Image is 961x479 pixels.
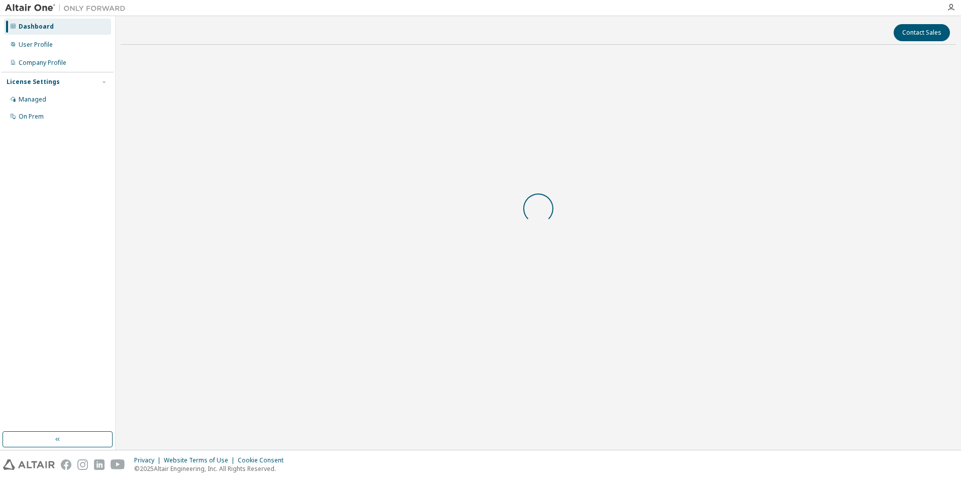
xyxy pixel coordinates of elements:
div: On Prem [19,113,44,121]
img: facebook.svg [61,459,71,470]
div: Website Terms of Use [164,456,238,464]
div: Dashboard [19,23,54,31]
div: User Profile [19,41,53,49]
div: Cookie Consent [238,456,290,464]
p: © 2025 Altair Engineering, Inc. All Rights Reserved. [134,464,290,473]
img: linkedin.svg [94,459,105,470]
img: Altair One [5,3,131,13]
div: Privacy [134,456,164,464]
img: instagram.svg [77,459,88,470]
img: youtube.svg [111,459,125,470]
div: License Settings [7,78,60,86]
div: Company Profile [19,59,66,67]
div: Managed [19,95,46,104]
img: altair_logo.svg [3,459,55,470]
button: Contact Sales [894,24,950,41]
